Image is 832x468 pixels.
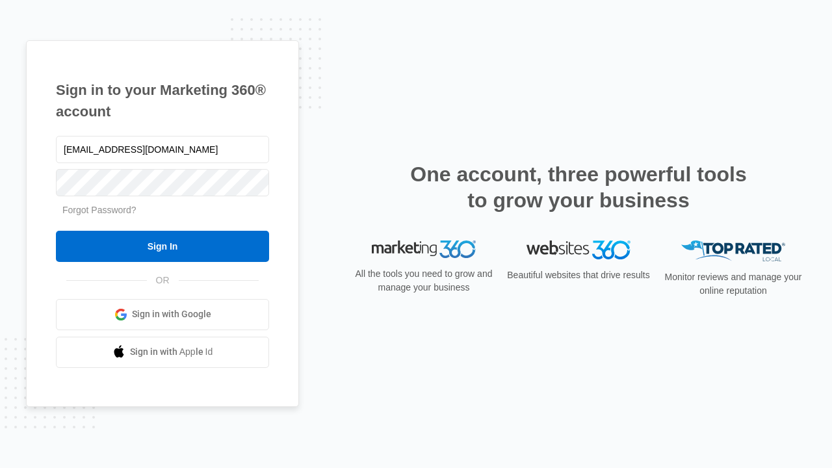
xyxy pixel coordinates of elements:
[62,205,136,215] a: Forgot Password?
[406,161,751,213] h2: One account, three powerful tools to grow your business
[56,136,269,163] input: Email
[56,299,269,330] a: Sign in with Google
[660,270,806,298] p: Monitor reviews and manage your online reputation
[351,267,497,294] p: All the tools you need to grow and manage your business
[372,240,476,259] img: Marketing 360
[56,79,269,122] h1: Sign in to your Marketing 360® account
[130,345,213,359] span: Sign in with Apple Id
[147,274,179,287] span: OR
[506,268,651,282] p: Beautiful websites that drive results
[681,240,785,262] img: Top Rated Local
[56,231,269,262] input: Sign In
[526,240,630,259] img: Websites 360
[56,337,269,368] a: Sign in with Apple Id
[132,307,211,321] span: Sign in with Google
